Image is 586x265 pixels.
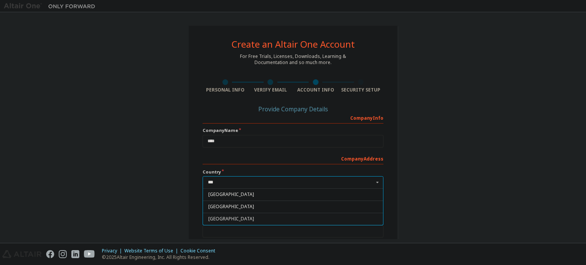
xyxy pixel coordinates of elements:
[203,111,383,124] div: Company Info
[203,87,248,93] div: Personal Info
[203,127,383,133] label: Company Name
[71,250,79,258] img: linkedin.svg
[203,169,383,175] label: Country
[208,217,378,221] span: [GEOGRAPHIC_DATA]
[293,87,338,93] div: Account Info
[338,87,384,93] div: Security Setup
[248,87,293,93] div: Verify Email
[208,204,378,209] span: [GEOGRAPHIC_DATA]
[102,254,220,260] p: © 2025 Altair Engineering, Inc. All Rights Reserved.
[102,248,124,254] div: Privacy
[232,40,355,49] div: Create an Altair One Account
[208,192,378,197] span: [GEOGRAPHIC_DATA]
[203,152,383,164] div: Company Address
[4,2,99,10] img: Altair One
[180,248,220,254] div: Cookie Consent
[46,250,54,258] img: facebook.svg
[240,53,346,66] div: For Free Trials, Licenses, Downloads, Learning & Documentation and so much more.
[203,107,383,111] div: Provide Company Details
[124,248,180,254] div: Website Terms of Use
[59,250,67,258] img: instagram.svg
[2,250,42,258] img: altair_logo.svg
[84,250,95,258] img: youtube.svg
